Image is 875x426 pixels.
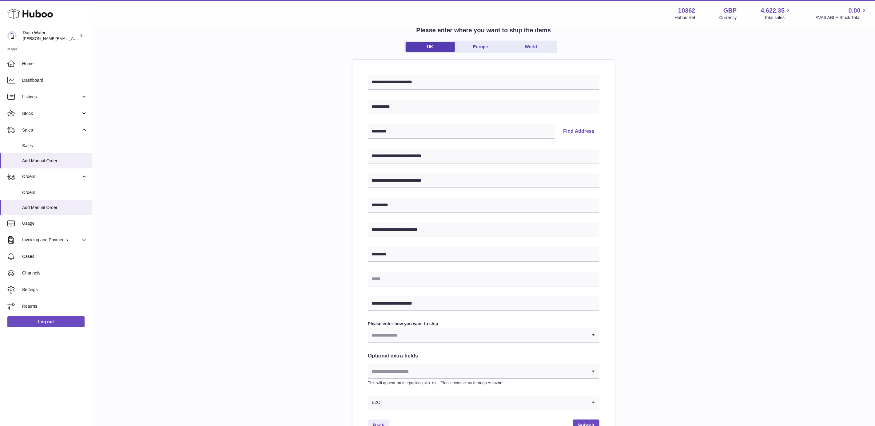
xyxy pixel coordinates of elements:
span: Dashboard [22,77,87,83]
span: Settings [22,287,87,293]
div: Search for option [368,328,599,343]
span: Orders [22,174,81,179]
span: Sales [22,143,87,149]
div: Huboo Ref [675,15,695,21]
span: Usage [22,220,87,226]
div: Search for option [368,396,599,410]
span: 4,622.35 [761,6,785,15]
div: Currency [719,15,737,21]
img: james@dash-water.com [7,31,17,40]
span: Channels [22,270,87,276]
input: Search for option [368,364,587,378]
span: Add Manual Order [22,158,87,164]
label: Please enter how you want to ship [368,321,599,327]
span: Add Manual Order [22,205,87,211]
div: Dash Water [23,30,78,41]
input: Search for option [368,328,587,342]
a: World [507,42,556,52]
span: AVAILABLE Stock Total [816,15,868,21]
h2: Please enter where you want to ship the items [416,26,551,34]
span: Home [22,61,87,67]
button: Find Address [558,124,599,139]
p: This will appear on the packing slip. e.g. 'Please contact us through Amazon' [368,380,599,386]
a: 4,622.35 Total sales [761,6,792,21]
a: UK [406,42,455,52]
a: Log out [7,316,85,327]
input: Search for option [380,396,587,410]
a: 0.00 AVAILABLE Stock Total [816,6,868,21]
h2: Optional extra fields [368,353,599,360]
span: Cases [22,254,87,259]
span: B2C [368,396,380,410]
div: Search for option [368,364,599,379]
span: [PERSON_NAME][EMAIL_ADDRESS][DOMAIN_NAME] [23,36,123,41]
span: Total sales [764,15,792,21]
span: Orders [22,190,87,195]
span: Returns [22,303,87,309]
strong: 10362 [678,6,695,15]
strong: GBP [723,6,737,15]
span: Invoicing and Payments [22,237,81,243]
a: Europe [456,42,505,52]
span: Sales [22,127,81,133]
span: Stock [22,111,81,116]
span: Listings [22,94,81,100]
span: 0.00 [849,6,861,15]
